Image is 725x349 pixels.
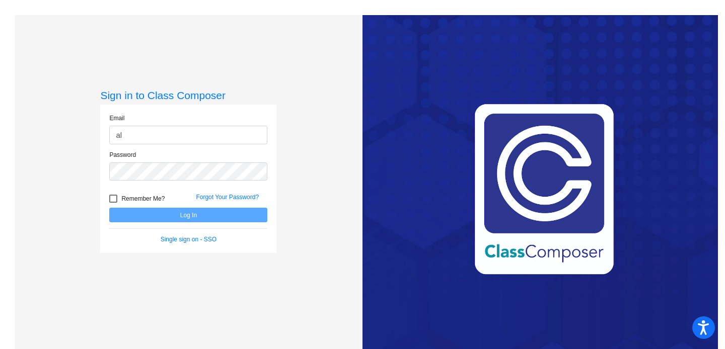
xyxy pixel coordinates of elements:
[100,89,276,102] h3: Sign in to Class Composer
[161,236,216,243] a: Single sign on - SSO
[196,194,259,201] a: Forgot Your Password?
[109,208,267,222] button: Log In
[121,193,165,205] span: Remember Me?
[109,150,136,159] label: Password
[109,114,124,123] label: Email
